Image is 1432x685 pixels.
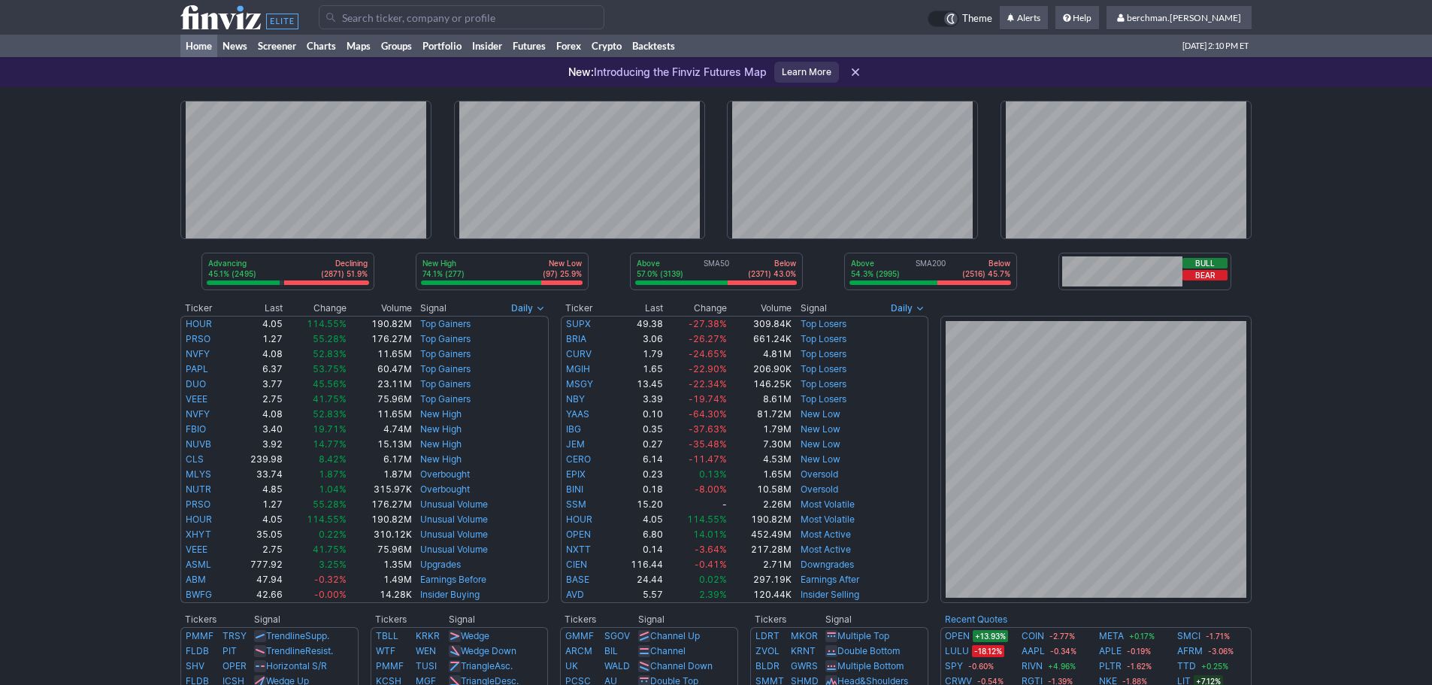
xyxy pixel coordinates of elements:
a: Earnings Before [420,574,486,585]
a: Overbought [420,483,470,495]
td: 4.08 [231,347,283,362]
a: COIN [1022,629,1044,644]
a: Most Volatile [801,499,855,510]
a: BLDR [755,660,780,671]
td: 6.80 [611,527,664,542]
td: 3.40 [231,422,283,437]
span: 52.83% [313,348,347,359]
span: 55.28% [313,499,347,510]
a: SPY [945,659,963,674]
span: Signal [801,302,827,314]
span: -11.47% [689,453,727,465]
td: 10.58M [728,482,792,497]
span: 45.56% [313,378,347,389]
a: WALD [604,660,630,671]
a: CERO [566,453,591,465]
a: Horizontal S/R [266,660,327,671]
td: 176.27M [347,332,413,347]
b: Recent Quotes [945,614,1007,625]
span: 114.55% [687,514,727,525]
input: Search [319,5,604,29]
a: Downgrades [801,559,854,570]
a: Unusual Volume [420,544,488,555]
td: 4.05 [231,512,283,527]
td: 4.08 [231,407,283,422]
a: PMMF [186,630,213,641]
p: New High [422,258,465,268]
th: Ticker [180,301,231,316]
a: GMMF [565,630,594,641]
div: SMA50 [635,258,798,280]
a: NBY [566,393,585,405]
a: Help [1055,6,1099,30]
td: 4.53M [728,452,792,467]
p: 57.0% (3139) [637,268,683,279]
span: -26.27% [689,333,727,344]
th: Volume [728,301,792,316]
td: 6.37 [231,362,283,377]
span: -22.90% [689,363,727,374]
a: Top Gainers [420,378,471,389]
a: UK [565,660,578,671]
a: DUO [186,378,206,389]
a: Oversold [801,483,838,495]
a: WTF [376,645,395,656]
td: 8.61M [728,392,792,407]
p: (97) 25.9% [543,268,582,279]
button: Signals interval [507,301,549,316]
a: SHV [186,660,204,671]
a: FBIO [186,423,206,435]
a: Backtests [627,35,680,57]
a: Wedge Down [461,645,516,656]
td: 1.79M [728,422,792,437]
a: BRIA [566,333,586,344]
a: MKOR [791,630,818,641]
a: LULU [945,644,969,659]
span: Trendline [266,630,305,641]
a: New Low [801,408,840,420]
a: CURV [566,348,592,359]
td: 1.65 [611,362,664,377]
td: 75.96M [347,542,413,557]
td: 239.98 [231,452,283,467]
td: 81.72M [728,407,792,422]
a: JEM [566,438,585,450]
td: 661.24K [728,332,792,347]
p: Introducing the Finviz Futures Map [568,65,767,80]
a: AFRM [1177,644,1203,659]
a: OPEN [566,529,591,540]
a: OPEN [945,629,970,644]
a: Unusual Volume [420,499,488,510]
td: 7.30M [728,437,792,452]
a: PMMF [376,660,404,671]
a: Most Active [801,529,851,540]
th: Ticker [561,301,612,316]
a: ARCM [565,645,592,656]
a: MLYS [186,468,211,480]
td: 2.26M [728,497,792,512]
th: Change [283,301,347,316]
span: 14.01% [693,529,727,540]
span: 41.75% [313,544,347,555]
td: 11.65M [347,407,413,422]
span: 14.77% [313,438,347,450]
span: New: [568,65,594,78]
button: Bull [1182,258,1228,268]
a: BIL [604,645,618,656]
a: LDRT [755,630,780,641]
td: 4.81M [728,347,792,362]
td: 190.82M [347,512,413,527]
span: Trendline [266,645,305,656]
td: 206.90K [728,362,792,377]
a: New High [420,408,462,420]
a: SGOV [604,630,630,641]
td: 4.05 [231,316,283,332]
a: Groups [376,35,417,57]
button: Signals interval [887,301,928,316]
td: 146.25K [728,377,792,392]
a: Top Losers [801,333,846,344]
a: NXTT [566,544,591,555]
a: New Low [801,453,840,465]
td: 6.17M [347,452,413,467]
a: PRSO [186,499,210,510]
